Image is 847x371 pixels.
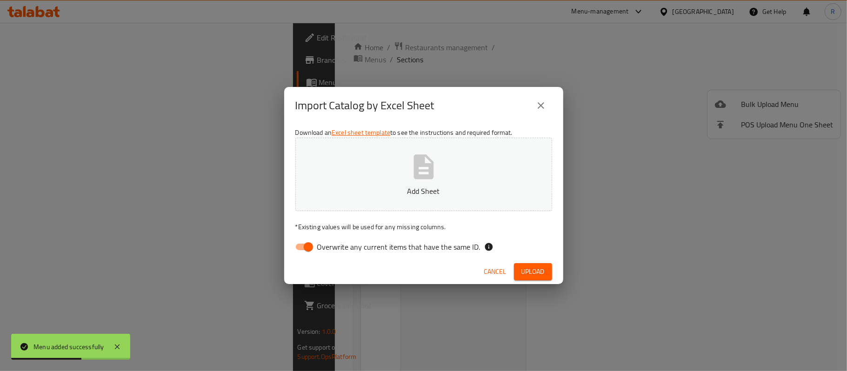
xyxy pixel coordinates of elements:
[284,124,563,259] div: Download an to see the instructions and required format.
[310,185,538,197] p: Add Sheet
[530,94,552,117] button: close
[295,138,552,211] button: Add Sheet
[480,263,510,280] button: Cancel
[33,342,104,352] div: Menu added successfully
[484,242,494,252] svg: If the overwrite option isn't selected, then the items that match an existing ID will be ignored ...
[484,266,507,278] span: Cancel
[295,222,552,232] p: Existing values will be used for any missing columns.
[514,263,552,280] button: Upload
[295,98,434,113] h2: Import Catalog by Excel Sheet
[332,126,390,139] a: Excel sheet template
[317,241,480,252] span: Overwrite any current items that have the same ID.
[521,266,545,278] span: Upload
